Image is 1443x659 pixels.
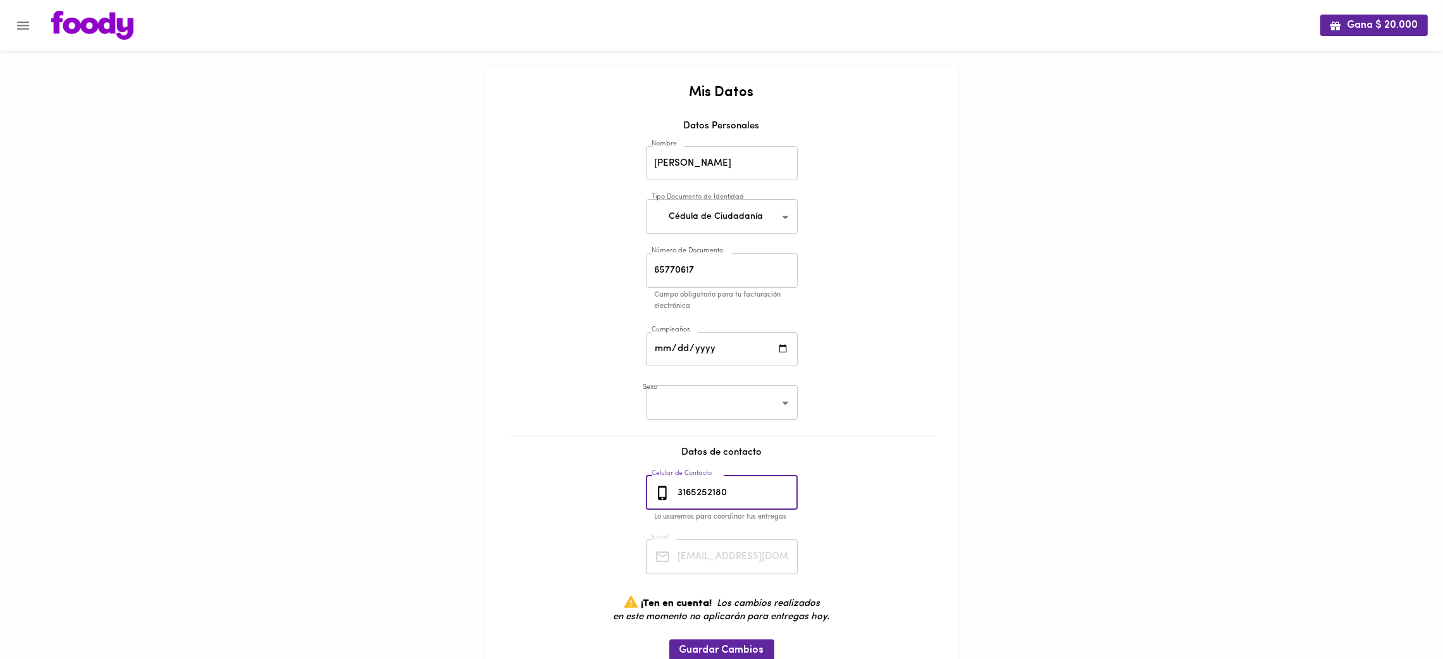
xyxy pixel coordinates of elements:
button: Menu [8,10,39,41]
div: Datos de contacto [498,446,946,472]
button: Gana $ 20.000 [1320,15,1428,35]
input: Número de Documento [646,253,798,288]
p: Campo obligatorio para tu facturación electrónica [655,290,807,313]
div: ​ [646,385,798,420]
div: Datos Personales [498,120,946,142]
p: Lo usaremos para coordinar tus entregas [655,512,807,523]
span: Guardar Cambios [679,644,764,656]
h2: Mis Datos [498,85,946,101]
input: 3010000000 [676,476,798,510]
input: Tu Email [676,539,798,574]
i: Los cambios realizados en este momento no aplicarán para entregas hoy. [614,599,830,622]
label: Sexo [643,383,657,393]
img: logo.png [51,11,133,40]
b: ¡Ten en cuenta! [641,599,712,608]
div: Cédula de Ciudadanía [646,199,798,234]
span: Gana $ 20.000 [1330,20,1418,32]
iframe: Messagebird Livechat Widget [1370,586,1430,646]
input: Tu nombre [646,146,798,181]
